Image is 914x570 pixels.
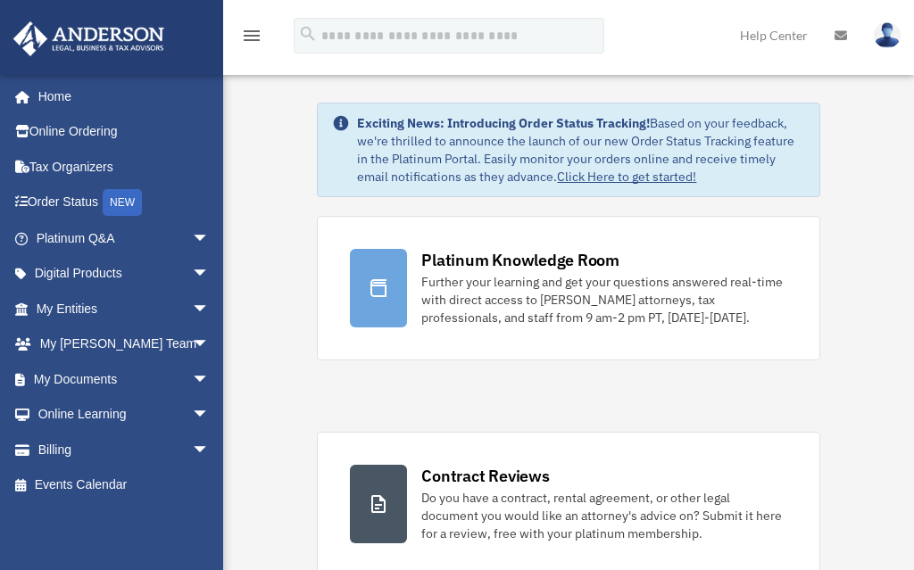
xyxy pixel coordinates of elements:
[12,361,237,397] a: My Documentsarrow_drop_down
[12,149,237,185] a: Tax Organizers
[192,397,228,434] span: arrow_drop_down
[192,256,228,293] span: arrow_drop_down
[421,465,549,487] div: Contract Reviews
[12,397,237,433] a: Online Learningarrow_drop_down
[192,291,228,327] span: arrow_drop_down
[192,432,228,468] span: arrow_drop_down
[12,291,237,326] a: My Entitiesarrow_drop_down
[192,361,228,398] span: arrow_drop_down
[8,21,170,56] img: Anderson Advisors Platinum Portal
[317,216,819,360] a: Platinum Knowledge Room Further your learning and get your questions answered real-time with dire...
[874,22,901,48] img: User Pic
[12,220,237,256] a: Platinum Q&Aarrow_drop_down
[12,185,237,221] a: Order StatusNEW
[12,467,237,503] a: Events Calendar
[241,31,262,46] a: menu
[12,326,237,362] a: My [PERSON_NAME] Teamarrow_drop_down
[12,432,237,467] a: Billingarrow_drop_down
[12,256,237,292] a: Digital Productsarrow_drop_down
[421,489,786,542] div: Do you have a contract, rental agreement, or other legal document you would like an attorney's ad...
[357,115,650,131] strong: Exciting News: Introducing Order Status Tracking!
[192,326,228,363] span: arrow_drop_down
[241,25,262,46] i: menu
[298,24,318,44] i: search
[12,114,237,150] a: Online Ordering
[357,114,804,186] div: Based on your feedback, we're thrilled to announce the launch of our new Order Status Tracking fe...
[421,273,786,326] div: Further your learning and get your questions answered real-time with direct access to [PERSON_NAM...
[421,249,619,271] div: Platinum Knowledge Room
[557,169,696,185] a: Click Here to get started!
[12,78,228,114] a: Home
[192,220,228,257] span: arrow_drop_down
[103,189,142,216] div: NEW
